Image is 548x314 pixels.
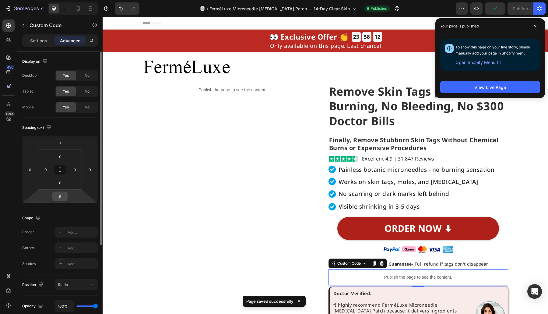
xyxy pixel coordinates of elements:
p: Advanced [60,37,81,44]
input: 0 [85,165,94,174]
input: 0px [54,178,66,187]
div: Tablet [22,89,33,94]
div: Add... [68,261,96,267]
a: ORDER NOW [334,40,406,60]
h2: Remove Skin Tags [DATE] - No Burning, No Bleeding, No $300 Doctor Bills [226,66,406,111]
span: Static [58,282,68,287]
input: 0px [41,165,50,174]
img: gempages_558182816613926131-39b5b5f8-7bdc-42b1-a553-64b8a4b19242.webp [226,149,233,156]
div: Mobile [22,104,34,110]
div: Open Intercom Messenger [527,284,542,299]
div: Desktop [22,73,37,78]
div: View Live Page [474,84,506,90]
div: Beta [5,111,15,116]
div: Spacing (px) [22,124,52,132]
p: ORDER NOW ⬇ [282,206,349,217]
div: Corner [22,245,34,251]
p: Settings [30,37,47,44]
input: Auto [55,301,74,312]
input: 0 [26,165,35,174]
button: Publish [508,2,533,15]
iframe: Design area [103,17,548,314]
button: Static [55,279,98,290]
p: Custom Code [30,22,81,29]
h2: Finally, Remove Stubborn Skin Tags Without Chemical Burns or Expensive Procedures [226,118,406,135]
p: Your page is published [440,23,479,29]
div: Shadow [22,261,36,266]
h2: Excellent 4.9 | 31,847 Reviews [259,138,332,146]
strong: Doctor-Verified: [231,273,269,279]
p: Publish the page to see the content. [40,70,220,76]
p: ORDER NOW [346,46,393,54]
span: No [85,104,90,110]
input: 5 [54,192,66,201]
button: View Live Page [440,81,540,93]
span: Yes [63,104,69,110]
div: Shape [22,214,42,222]
span: No [85,73,90,78]
img: gempages_558182816613926131-39b5b5f8-7bdc-42b1-a553-64b8a4b19242.webp [226,186,233,193]
img: gempages_558182816613926131-39b5b5f8-7bdc-42b1-a553-64b8a4b19242.webp [226,173,233,181]
span: Yes [63,73,69,78]
input: 0 [54,138,66,147]
h2: Works on skin tags, moles, and [MEDICAL_DATA] [235,161,376,168]
h2: Visible shrinking in 3-5 days [235,185,318,194]
h2: - Full refund if tags don't disappear [226,244,406,251]
a: ORDER NOW ⬇ [235,200,396,223]
div: 450 [6,65,15,70]
button: 7 [2,2,45,15]
div: Position [22,281,44,289]
p: 7 [40,5,43,12]
p: Publish the page to see the content. [226,257,406,263]
img: gempages_558182816613926131-407b5abf-e64a-4556-b748-6ca95b16548c.png [279,227,352,238]
input: 0px [54,152,66,161]
div: Display on [22,58,49,66]
p: Page saved successfully [246,298,293,304]
span: FerméLuxe Microneedle [MEDICAL_DATA] Patch — 14-Day Clear Skin [209,5,350,12]
div: Publish [513,5,528,12]
div: Opacity [22,302,44,310]
img: gempages_558182816613926131-c806f2f9-f38a-47de-90bf-18d6c19db8f4.webp [226,139,256,145]
img: gempages_558182816613926131-39b5b5f8-7bdc-42b1-a553-64b8a4b19242.webp [226,161,233,168]
input: 0px [70,165,79,174]
span: / [207,5,208,12]
span: No [85,89,90,94]
span: To show this page on your live store, please manually add your page in Shopify menu. [455,45,530,55]
span: Yes [63,89,69,94]
h2: Painless botanic microneedles - no burning sensation [235,149,393,156]
div: Undo/Redo [115,2,139,15]
span: Published [371,6,387,11]
div: Add... [68,230,96,235]
div: Add... [68,245,96,251]
span: Open Shopify Menu [455,59,495,66]
div: Border [22,229,34,235]
h2: No scarring or dark marks left behind [235,173,347,181]
div: Custom Code [234,244,259,249]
